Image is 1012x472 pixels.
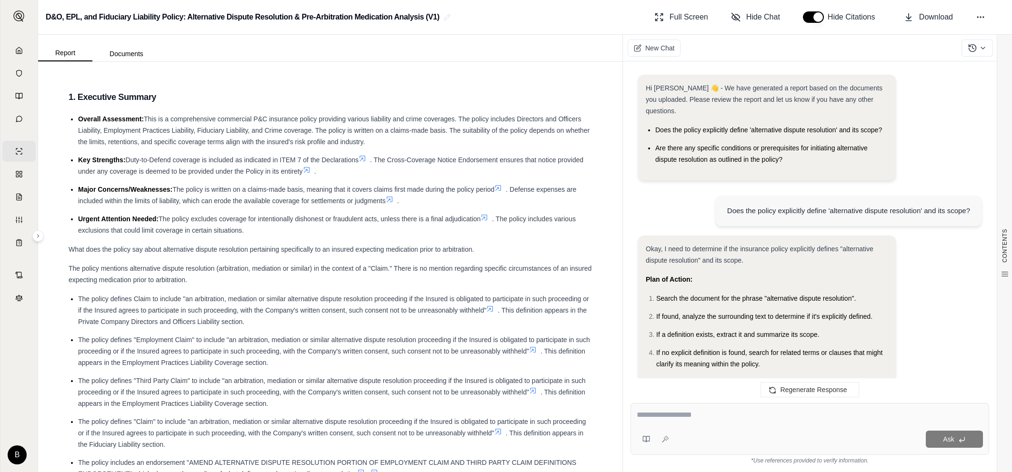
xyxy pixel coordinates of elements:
button: Regenerate Response [761,382,859,397]
span: New Chat [645,43,674,53]
img: Expand sidebar [13,10,25,22]
button: Expand sidebar [10,7,29,26]
a: Coverage Table [2,232,36,253]
span: Hide Chat [746,11,780,23]
span: What does the policy say about alternative dispute resolution pertaining specifically to an insur... [69,246,474,253]
span: The policy defines "Third Party Claim" to include "an arbitration, mediation or similar alternati... [78,377,585,396]
a: Claim Coverage [2,187,36,207]
span: Does the policy explicitly define 'alternative dispute resolution' and its scope? [655,126,882,134]
button: Expand sidebar [32,230,44,242]
button: Report [38,45,92,61]
span: If no explicit definition is found, search for related terms or clauses that might clarify its me... [656,349,882,368]
span: Hi [PERSON_NAME] 👋 - We have generated a report based on the documents you uploaded. Please revie... [646,84,882,115]
button: Ask [926,431,983,448]
span: Overall Assessment: [78,115,144,123]
button: Hide Chat [727,8,784,27]
a: Single Policy [2,141,36,162]
h2: D&O, EPL, and Fiduciary Liability Policy: Alternative Dispute Resolution & Pre-Arbitration Medica... [46,9,440,26]
span: The policy defines Claim to include "an arbitration, mediation or similar alternative dispute res... [78,295,589,314]
button: Download [900,8,957,27]
span: . [314,167,316,175]
span: The policy is written on a claims-made basis, meaning that it covers claims first made during the... [172,186,494,193]
div: Does the policy explicitly define 'alternative dispute resolution' and its scope? [727,205,970,216]
a: Legal Search Engine [2,287,36,308]
span: If found, analyze the surrounding text to determine if it's explicitly defined. [656,313,872,320]
a: Contract Analysis [2,265,36,285]
span: Key Strengths: [78,156,126,164]
span: Urgent Attention Needed: [78,215,159,223]
a: Custom Report [2,209,36,230]
span: Duty-to-Defend coverage is included as indicated in ITEM 7 of the Declarations [126,156,359,164]
button: New Chat [628,39,681,57]
span: Are there any specific conditions or prerequisites for initiating alternative dispute resolution ... [655,144,868,163]
span: This is a comprehensive commercial P&C insurance policy providing various liability and crime cov... [78,115,590,146]
span: . [397,197,399,205]
span: The policy defines "Claim" to include "an arbitration, mediation or similar alternative dispute r... [78,418,586,437]
a: Documents Vault [2,63,36,84]
span: The policy excludes coverage for intentionally dishonest or fraudulent acts, unless there is a fi... [159,215,481,223]
span: If a definition exists, extract it and summarize its scope. [656,331,819,338]
span: The policy mentions alternative dispute resolution (arbitration, mediation or similar) in the con... [69,265,591,284]
span: The policy defines "Employment Claim" to include "an arbitration, mediation or similar alternativ... [78,336,590,355]
a: Policy Comparisons [2,164,36,185]
h3: 1. Executive Summary [69,88,592,106]
span: Download [919,11,953,23]
strong: Plan of Action: [646,275,692,283]
span: CONTENTS [1001,229,1009,263]
span: Hide Citations [828,11,881,23]
span: Okay, I need to determine if the insurance policy explicitly defines "alternative dispute resolut... [646,245,873,264]
button: Documents [92,46,160,61]
a: Chat [2,108,36,129]
a: Home [2,40,36,61]
span: Major Concerns/Weaknesses: [78,186,172,193]
div: *Use references provided to verify information. [631,455,989,464]
div: B [8,445,27,464]
span: Full Screen [670,11,708,23]
span: Search the document for the phrase "alternative dispute resolution". [656,295,856,302]
button: Full Screen [651,8,712,27]
span: Regenerate Response [780,386,847,393]
span: Ask [943,435,954,443]
a: Prompt Library [2,86,36,107]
